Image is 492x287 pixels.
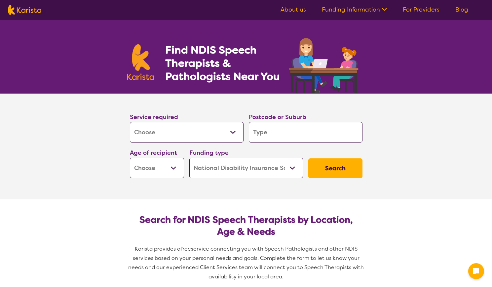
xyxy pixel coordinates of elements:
[403,6,439,14] a: For Providers
[127,44,154,80] img: Karista logo
[308,158,362,178] button: Search
[128,245,365,280] span: service connecting you with Speech Pathologists and other NDIS services based on your personal ne...
[130,149,177,157] label: Age of recipient
[189,149,229,157] label: Funding type
[455,6,468,14] a: Blog
[130,113,178,121] label: Service required
[322,6,387,14] a: Funding Information
[180,245,191,252] span: free
[284,36,365,94] img: speech-therapy
[135,245,180,252] span: Karista provides a
[281,6,306,14] a: About us
[249,113,306,121] label: Postcode or Suburb
[8,5,41,15] img: Karista logo
[135,214,357,238] h2: Search for NDIS Speech Therapists by Location, Age & Needs
[165,43,287,83] h1: Find NDIS Speech Therapists & Pathologists Near You
[249,122,362,143] input: Type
